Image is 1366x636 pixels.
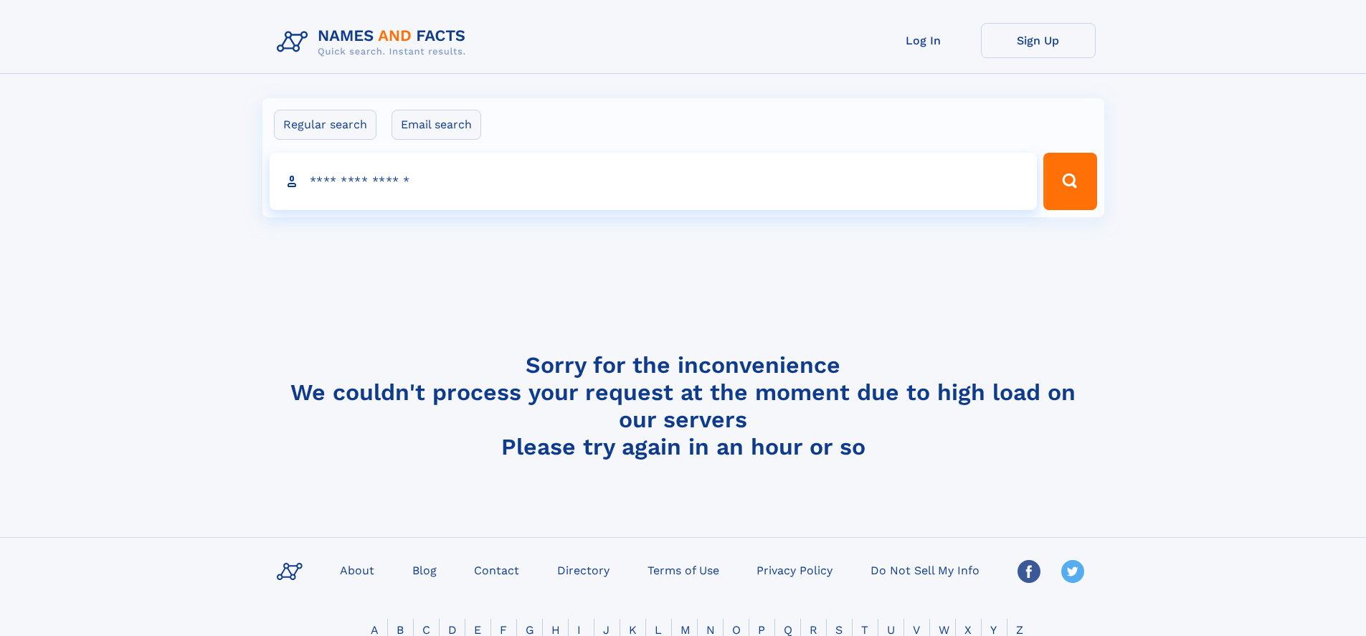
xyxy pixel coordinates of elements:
a: Contact [468,559,525,580]
a: Do Not Sell My Info [865,559,985,580]
a: Sign Up [981,23,1096,58]
h4: Sorry for the inconvenience We couldn't process your request at the moment due to high load on ou... [271,351,1096,460]
button: Search Button [1043,153,1096,210]
a: Log In [866,23,981,58]
a: Directory [551,559,615,580]
a: Terms of Use [642,559,725,580]
img: Logo Names and Facts [271,23,478,62]
img: Facebook [1018,560,1040,583]
a: Privacy Policy [751,559,838,580]
img: Twitter [1061,560,1084,583]
a: About [334,559,380,580]
label: Email search [392,110,481,140]
a: Blog [407,559,442,580]
label: Regular search [274,110,376,140]
input: search input [270,153,1038,210]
